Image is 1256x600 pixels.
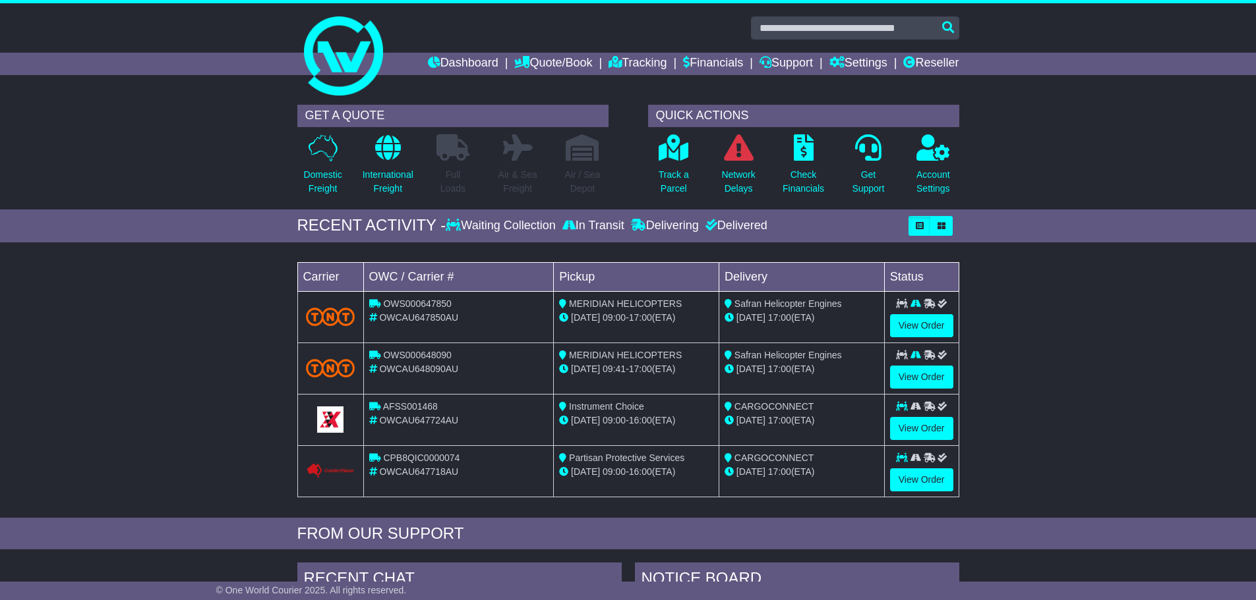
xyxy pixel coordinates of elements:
[768,466,791,477] span: 17:00
[306,463,355,479] img: GetCarrierServiceLogo
[436,168,469,196] p: Full Loads
[890,314,953,337] a: View Order
[498,168,537,196] p: Air & Sea Freight
[658,134,690,203] a: Track aParcel
[317,406,344,433] img: GetCarrierServiceLogo
[829,53,887,75] a: Settings
[628,219,702,233] div: Delivering
[603,312,626,323] span: 09:00
[734,350,842,360] span: Safran Helicopter Engines
[629,364,652,374] span: 17:00
[851,134,885,203] a: GetSupport
[297,524,959,543] div: FROM OUR SUPPORT
[683,53,743,75] a: Financials
[559,311,713,325] div: - (ETA)
[363,262,554,291] td: OWC / Carrier #
[571,415,600,425] span: [DATE]
[569,298,682,309] span: MERIDIAN HELICOPTERS
[702,219,767,233] div: Delivered
[734,401,814,412] span: CARGOCONNECT
[571,466,600,477] span: [DATE]
[648,105,959,127] div: QUICK ACTIONS
[379,466,458,477] span: OWCAU647718AU
[721,134,756,203] a: NetworkDelays
[306,359,355,377] img: TNT_Domestic.png
[890,468,953,491] a: View Order
[884,262,959,291] td: Status
[559,414,713,427] div: - (ETA)
[603,415,626,425] span: 09:00
[629,466,652,477] span: 16:00
[362,134,414,203] a: InternationalFreight
[721,168,755,196] p: Network Delays
[569,401,644,412] span: Instrument Choice
[736,415,765,425] span: [DATE]
[569,350,682,360] span: MERIDIAN HELICOPTERS
[736,364,765,374] span: [DATE]
[760,53,813,75] a: Support
[916,134,951,203] a: AccountSettings
[659,168,689,196] p: Track a Parcel
[571,312,600,323] span: [DATE]
[768,415,791,425] span: 17:00
[768,364,791,374] span: 17:00
[603,466,626,477] span: 09:00
[890,417,953,440] a: View Order
[635,562,959,598] div: NOTICE BOARD
[629,415,652,425] span: 16:00
[719,262,884,291] td: Delivery
[852,168,884,196] p: Get Support
[559,362,713,376] div: - (ETA)
[734,298,842,309] span: Safran Helicopter Engines
[216,585,407,595] span: © One World Courier 2025. All rights reserved.
[571,364,600,374] span: [DATE]
[383,401,438,412] span: AFSS001468
[916,168,950,196] p: Account Settings
[609,53,667,75] a: Tracking
[297,105,609,127] div: GET A QUOTE
[297,216,446,235] div: RECENT ACTIVITY -
[303,168,342,196] p: Domestic Freight
[306,308,355,325] img: TNT_Domestic.png
[603,364,626,374] span: 09:41
[554,262,719,291] td: Pickup
[725,414,879,427] div: (ETA)
[383,452,460,463] span: CPB8QIC0000074
[363,168,413,196] p: International Freight
[725,465,879,479] div: (ETA)
[736,312,765,323] span: [DATE]
[514,53,592,75] a: Quote/Book
[565,168,601,196] p: Air / Sea Depot
[379,415,458,425] span: OWCAU647724AU
[903,53,959,75] a: Reseller
[383,298,452,309] span: OWS000647850
[379,312,458,323] span: OWCAU647850AU
[383,350,452,360] span: OWS000648090
[569,452,684,463] span: Partisan Protective Services
[559,219,628,233] div: In Transit
[725,362,879,376] div: (ETA)
[890,366,953,389] a: View Order
[734,452,814,463] span: CARGOCONNECT
[782,134,825,203] a: CheckFinancials
[559,465,713,479] div: - (ETA)
[297,262,363,291] td: Carrier
[303,134,342,203] a: DomesticFreight
[725,311,879,325] div: (ETA)
[428,53,498,75] a: Dashboard
[768,312,791,323] span: 17:00
[446,219,558,233] div: Waiting Collection
[629,312,652,323] span: 17:00
[783,168,824,196] p: Check Financials
[297,562,622,598] div: RECENT CHAT
[736,466,765,477] span: [DATE]
[379,364,458,374] span: OWCAU648090AU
